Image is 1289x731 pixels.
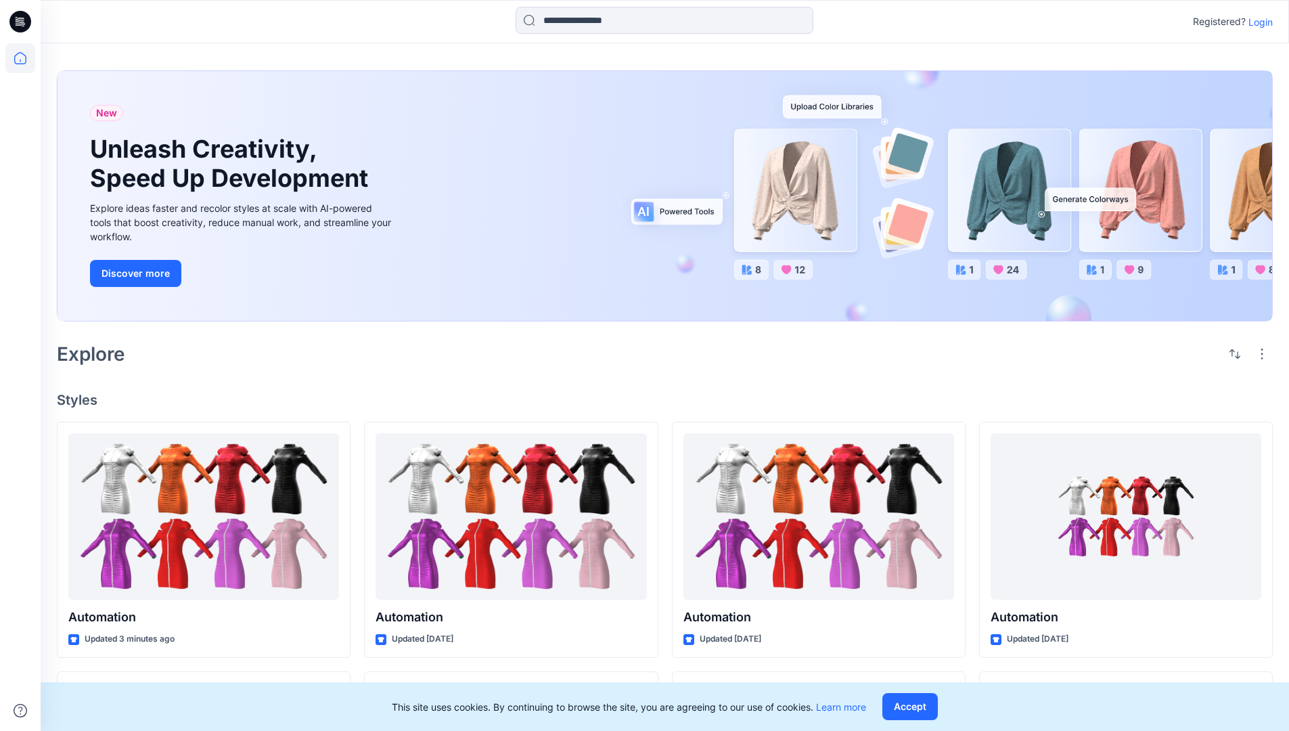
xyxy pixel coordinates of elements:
[90,135,374,193] h1: Unleash Creativity, Speed Up Development
[816,701,866,713] a: Learn more
[882,693,938,720] button: Accept
[1007,632,1068,646] p: Updated [DATE]
[90,260,394,287] a: Discover more
[1248,15,1273,29] p: Login
[376,433,646,600] a: Automation
[57,392,1273,408] h4: Styles
[991,433,1261,600] a: Automation
[57,343,125,365] h2: Explore
[90,260,181,287] button: Discover more
[68,433,339,600] a: Automation
[90,201,394,244] div: Explore ideas faster and recolor styles at scale with AI-powered tools that boost creativity, red...
[700,632,761,646] p: Updated [DATE]
[683,608,954,627] p: Automation
[392,632,453,646] p: Updated [DATE]
[392,700,866,714] p: This site uses cookies. By continuing to browse the site, you are agreeing to our use of cookies.
[85,632,175,646] p: Updated 3 minutes ago
[1193,14,1246,30] p: Registered?
[376,608,646,627] p: Automation
[991,608,1261,627] p: Automation
[96,105,117,121] span: New
[683,433,954,600] a: Automation
[68,608,339,627] p: Automation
